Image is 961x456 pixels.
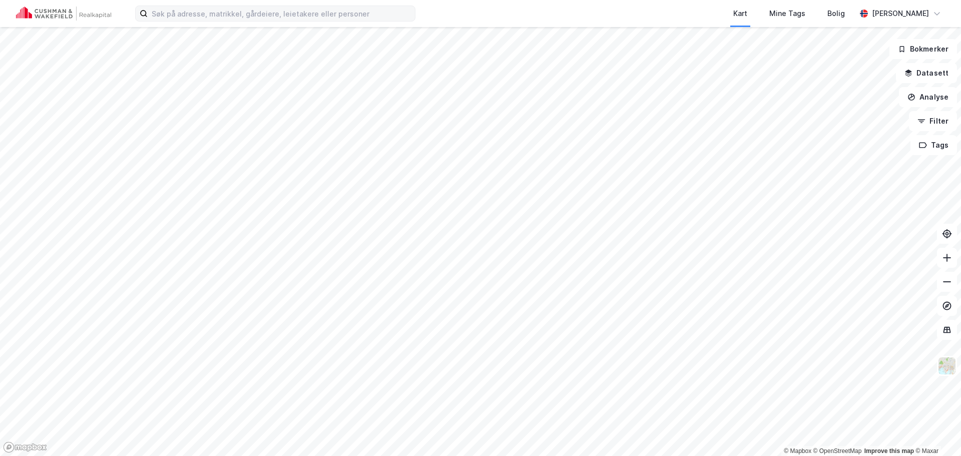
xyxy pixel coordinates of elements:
[784,447,811,454] a: Mapbox
[16,7,111,21] img: cushman-wakefield-realkapital-logo.202ea83816669bd177139c58696a8fa1.svg
[872,8,929,20] div: [PERSON_NAME]
[896,63,957,83] button: Datasett
[909,111,957,131] button: Filter
[864,447,914,454] a: Improve this map
[733,8,747,20] div: Kart
[813,447,862,454] a: OpenStreetMap
[148,6,415,21] input: Søk på adresse, matrikkel, gårdeiere, leietakere eller personer
[937,356,956,375] img: Z
[910,135,957,155] button: Tags
[889,39,957,59] button: Bokmerker
[3,441,47,453] a: Mapbox homepage
[769,8,805,20] div: Mine Tags
[911,408,961,456] iframe: Chat Widget
[899,87,957,107] button: Analyse
[911,408,961,456] div: Kontrollprogram for chat
[827,8,845,20] div: Bolig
